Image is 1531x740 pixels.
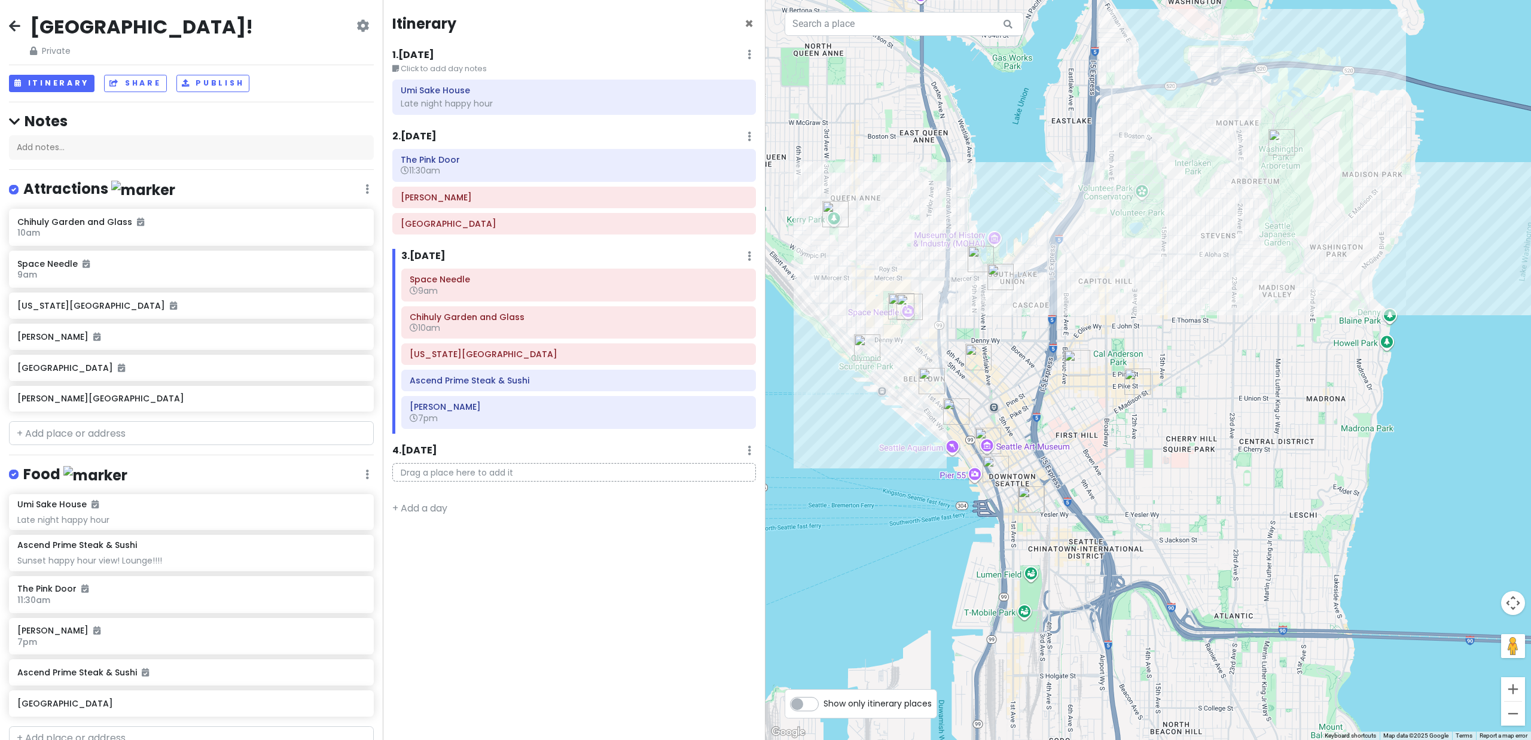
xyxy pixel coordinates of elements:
i: Added to itinerary [81,584,89,593]
img: Google [768,724,808,740]
button: Zoom in [1501,677,1525,701]
input: + Add place or address [9,421,374,445]
div: Kerry Park [822,201,849,227]
div: Space Needle [896,294,923,320]
h6: Kerry Park [401,192,748,203]
i: Added to itinerary [137,218,144,226]
span: 10am [17,227,40,239]
img: marker [63,466,127,485]
h6: 1 . [DATE] [392,49,434,62]
h6: 2 . [DATE] [392,130,437,143]
div: Umi Sake House [919,368,945,394]
span: Private [30,44,253,57]
a: Open this area in Google Maps (opens a new window) [768,724,808,740]
span: 10am [410,322,440,334]
h6: The Pink Door [17,583,365,594]
div: Flatstick Pub - South Lake Union [968,246,994,272]
div: Washington Park Arboretum [1268,129,1295,156]
h6: The Pink Door [401,154,748,165]
h6: Washington Park Arboretum [410,349,748,360]
i: Added to itinerary [93,626,100,635]
h4: Attractions [23,179,175,199]
div: Add notes... [9,135,374,160]
span: Show only itinerary places [824,697,932,710]
small: Click to add day notes [392,63,756,75]
h6: Space Needle [410,274,748,285]
span: 7pm [17,636,37,648]
h2: [GEOGRAPHIC_DATA]! [30,14,253,39]
h6: [PERSON_NAME] [17,625,365,636]
span: 9am [410,285,438,297]
a: + Add a day [392,501,447,515]
h6: 4 . [DATE] [392,444,437,457]
button: Close [745,17,754,31]
i: Added to itinerary [93,333,100,341]
h6: [GEOGRAPHIC_DATA] [17,363,365,373]
div: Tavern Law [1124,369,1151,395]
div: The Alexis Royal Sonesta Hotel Seattle [983,456,1009,482]
button: Drag Pegman onto the map to open Street View [1501,634,1525,658]
h6: Tendon Kohaku [410,401,748,412]
a: Terms (opens in new tab) [1456,732,1472,739]
div: Sunset happy hour view! Lounge!!!! [17,555,365,566]
span: 9am [17,269,37,281]
h6: [US_STATE][GEOGRAPHIC_DATA] [17,300,365,311]
div: Late night happy hour [17,514,365,525]
h6: Space Needle [17,258,365,269]
h6: [PERSON_NAME] [17,331,365,342]
h6: Ascend Prime Steak & Sushi [17,540,137,550]
p: Drag a place here to add it [392,463,756,482]
span: 11:30am [401,165,440,176]
i: Added to itinerary [118,364,125,372]
h6: Chihuly Garden and Glass [17,217,365,227]
h6: Umi Sake House [17,499,99,510]
div: Chihuly Garden and Glass [888,293,914,319]
span: 11:30am [17,594,50,606]
h6: 3 . [DATE] [401,250,446,263]
h6: Chihuly Garden and Glass [410,312,748,322]
button: Keyboard shortcuts [1325,732,1376,740]
div: Olympic Sculpture Park [854,334,880,361]
h6: Umi Sake House [401,85,748,96]
img: marker [111,181,175,199]
a: Report a map error [1480,732,1527,739]
i: Added to itinerary [92,500,99,508]
button: Publish [176,75,250,92]
div: Deep Dive [965,344,992,370]
h4: Itinerary [392,14,456,33]
button: Itinerary [9,75,94,92]
span: 7pm [410,412,438,424]
input: Search a place [785,12,1024,36]
div: Late night happy hour [401,98,748,109]
h6: Ascend Prime Steak & Sushi [17,667,365,678]
div: Seattle Art Museum [975,428,1001,454]
span: Close itinerary [745,14,754,34]
span: Map data ©2025 Google [1383,732,1448,739]
h6: Ascend Prime Steak & Sushi [410,375,748,386]
button: Share [104,75,166,92]
h6: [PERSON_NAME][GEOGRAPHIC_DATA] [17,393,365,404]
i: Added to itinerary [83,260,90,268]
h6: Seattle Art Museum [401,218,748,229]
button: Zoom out [1501,702,1525,726]
div: The Pink Door [943,398,969,425]
i: Added to itinerary [170,302,177,310]
button: Map camera controls [1501,591,1525,615]
i: Added to itinerary [142,668,149,677]
h4: Notes [9,112,374,130]
h6: [GEOGRAPHIC_DATA] [17,698,365,709]
div: Raygun Lounge [1064,350,1090,376]
div: Smith Tower [1018,486,1044,513]
h4: Food [23,465,127,485]
div: Bar Moxy [987,264,1014,290]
